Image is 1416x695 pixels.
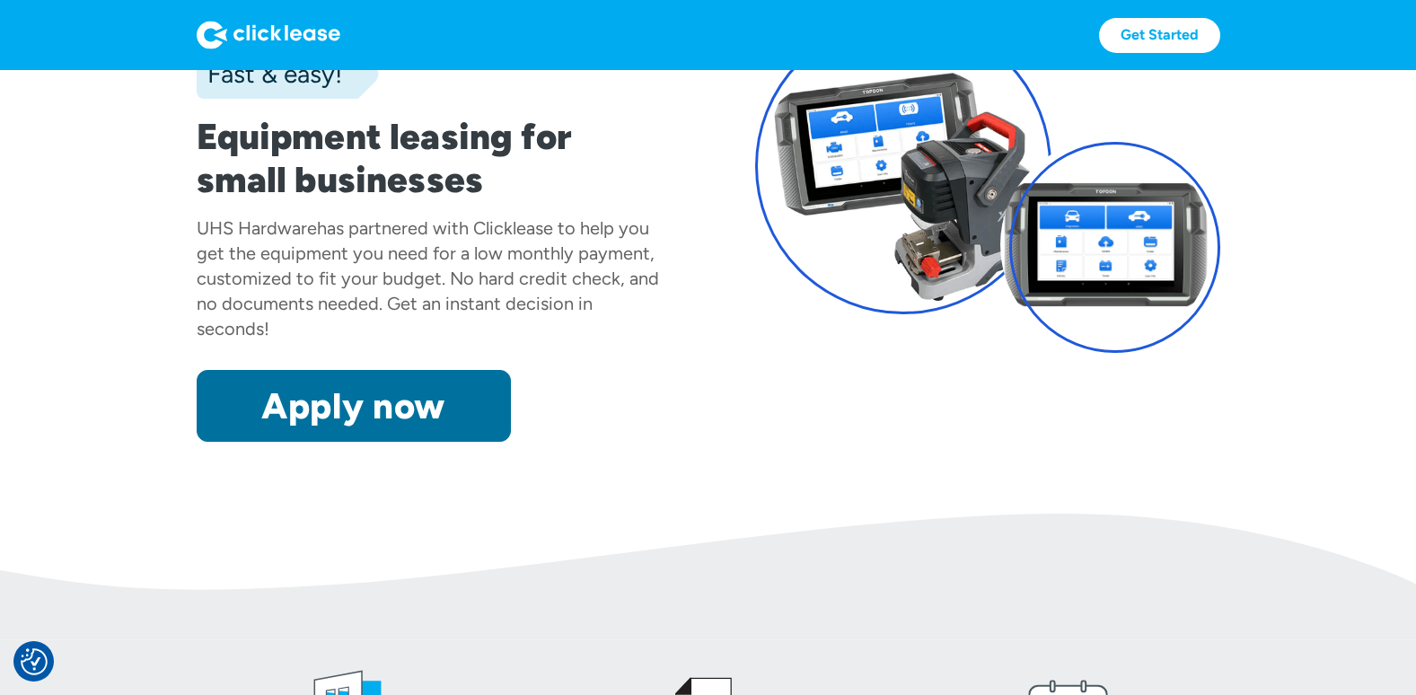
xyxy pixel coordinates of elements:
a: Get Started [1099,18,1220,53]
a: Apply now [197,370,511,442]
div: Fast & easy! [197,56,342,92]
div: UHS Hardware [197,217,317,239]
img: Revisit consent button [21,648,48,675]
h1: Equipment leasing for small businesses [197,115,662,201]
button: Consent Preferences [21,648,48,675]
img: Logo [197,21,340,49]
div: has partnered with Clicklease to help you get the equipment you need for a low monthly payment, c... [197,217,659,339]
